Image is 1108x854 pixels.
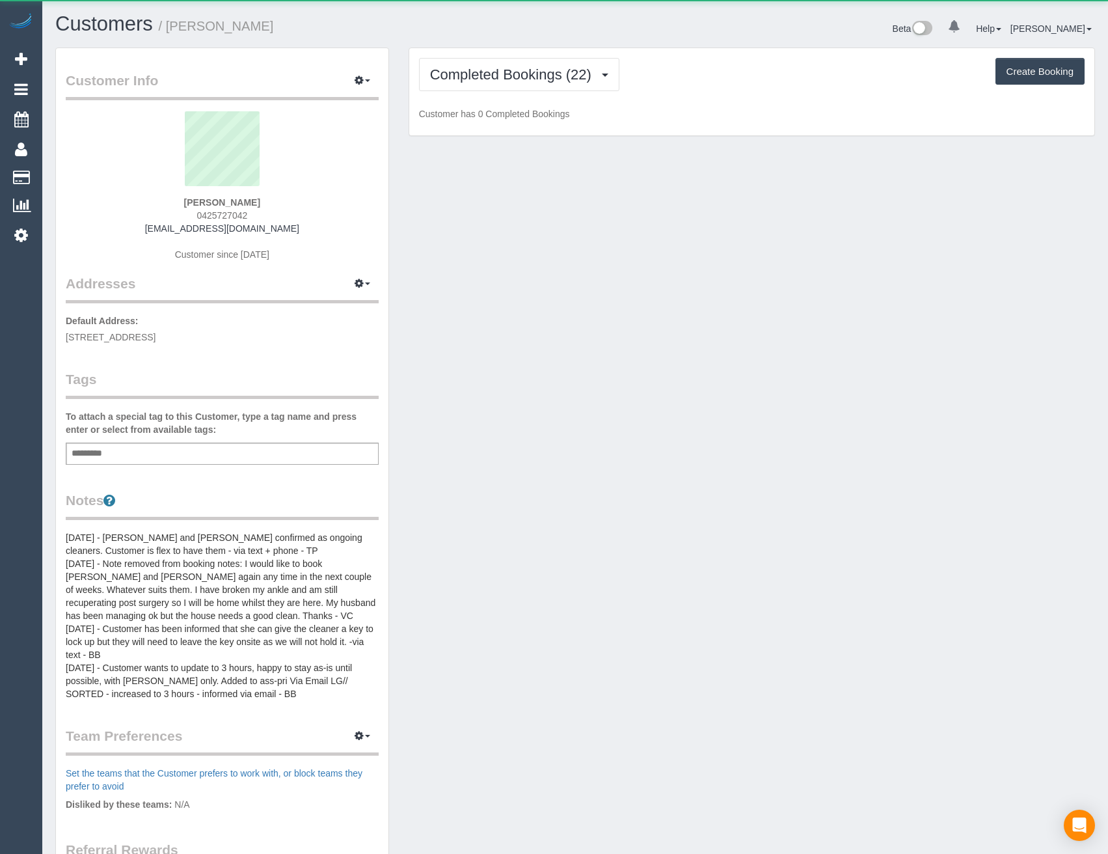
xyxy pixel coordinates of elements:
label: Default Address: [66,314,139,327]
span: Completed Bookings (22) [430,66,598,83]
a: Beta [893,23,933,34]
label: Disliked by these teams: [66,798,172,811]
span: 0425727042 [196,210,247,221]
a: Customers [55,12,153,35]
legend: Customer Info [66,71,379,100]
img: Automaid Logo [8,13,34,31]
legend: Tags [66,370,379,399]
div: Open Intercom Messenger [1064,810,1095,841]
a: [PERSON_NAME] [1010,23,1092,34]
legend: Notes [66,491,379,520]
a: Help [976,23,1001,34]
img: New interface [911,21,932,38]
span: Customer since [DATE] [175,249,269,260]
a: [EMAIL_ADDRESS][DOMAIN_NAME] [145,223,299,234]
span: [STREET_ADDRESS] [66,332,155,342]
a: Set the teams that the Customer prefers to work with, or block teams they prefer to avoid [66,768,362,792]
span: N/A [174,799,189,810]
pre: [DATE] - [PERSON_NAME] and [PERSON_NAME] confirmed as ongoing cleaners. Customer is flex to have ... [66,531,379,700]
button: Completed Bookings (22) [419,58,619,91]
p: Customer has 0 Completed Bookings [419,107,1085,120]
legend: Team Preferences [66,726,379,756]
label: To attach a special tag to this Customer, type a tag name and press enter or select from availabl... [66,410,379,436]
small: / [PERSON_NAME] [159,19,274,33]
strong: [PERSON_NAME] [184,197,260,208]
button: Create Booking [995,58,1085,85]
